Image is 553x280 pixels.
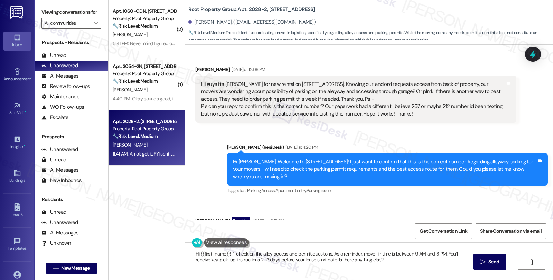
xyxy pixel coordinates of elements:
[41,219,78,226] div: Unanswered
[3,133,31,152] a: Insights •
[284,143,318,151] div: [DATE] at 4:20 PM
[113,78,158,84] strong: 🔧 Risk Level: Medium
[3,100,31,118] a: Site Visit •
[3,32,31,50] a: Inbox
[113,8,177,15] div: Apt. 1060-GDN, [STREET_ADDRESS]
[195,66,516,76] div: [PERSON_NAME]
[195,217,516,228] div: [PERSON_NAME]
[113,31,147,38] span: [PERSON_NAME]
[41,229,78,237] div: All Messages
[31,76,32,80] span: •
[113,118,177,125] div: Apt. 2028-2, [STREET_ADDRESS]
[41,240,71,247] div: Unknown
[188,30,225,36] strong: 🔧 Risk Level: Medium
[41,72,78,80] div: All Messages
[233,158,537,180] div: Hi [PERSON_NAME]. Welcome to [STREET_ADDRESS]! I just want to confirm that this is the correct nu...
[61,264,90,272] span: New Message
[188,19,316,26] div: [PERSON_NAME]. ([EMAIL_ADDRESS][DOMAIN_NAME])
[113,96,193,102] div: 4:40 PM: Okay sounds good, thank you!
[10,6,24,19] img: ResiDesk Logo
[230,66,265,73] div: [DATE] at 12:06 PM
[41,52,66,59] div: Unread
[113,142,147,148] span: [PERSON_NAME]
[113,63,177,70] div: Apt. 3054-2N, [STREET_ADDRESS][PERSON_NAME]
[113,23,158,29] strong: 🔧 Risk Level: Medium
[476,223,546,239] button: Share Conversation via email
[188,6,315,13] b: Root Property Group: Apt. 2028-2, [STREET_ADDRESS]
[480,259,486,265] i: 
[193,249,468,275] textarea: Hi {{first_name}}! I'll check on the alley access and permit questions. As a reminder, move-in ti...
[46,263,97,274] button: New Message
[45,18,90,29] input: All communities
[529,259,534,265] i: 
[113,15,177,22] div: Property: Root Property Group
[113,87,147,93] span: [PERSON_NAME]
[35,196,108,203] div: Residents
[41,209,66,216] div: Unread
[480,228,542,235] span: Share Conversation via email
[41,114,68,121] div: Escalate
[41,177,82,184] div: New Inbounds
[415,223,472,239] button: Get Conversation Link
[24,143,25,148] span: •
[53,266,58,271] i: 
[113,125,177,132] div: Property: Root Property Group
[3,201,31,220] a: Leads
[41,103,84,111] div: WO Follow-ups
[25,109,26,114] span: •
[113,133,158,139] strong: 🔧 Risk Level: Medium
[113,151,345,157] div: 11:41 AM: Ah ok got it. FYI sent the email to the generic inbox we received [EMAIL_ADDRESS][DOMAI...
[27,245,28,250] span: •
[41,167,78,174] div: All Messages
[188,29,553,44] span: : The resident is coordinating move-in logistics, specifically regarding alley access and parking...
[261,188,275,193] span: Access ,
[232,217,250,225] div: Question
[41,156,66,163] div: Unread
[227,143,548,153] div: [PERSON_NAME] (ResiDesk)
[41,62,78,69] div: Unanswered
[252,217,284,224] div: [DATE] at 5:15 PM
[201,81,505,118] div: Hi guys it’s [PERSON_NAME] for new rental on [STREET_ADDRESS]. Knowing our landlord requests acce...
[41,83,90,90] div: Review follow-ups
[41,7,101,18] label: Viewing conversations for
[227,186,548,196] div: Tagged as:
[35,39,108,46] div: Prospects + Residents
[488,258,499,266] span: Send
[113,40,177,47] div: 5:41 PM: Never mind figured out!
[94,20,98,26] i: 
[275,188,307,193] span: Apartment entry ,
[420,228,467,235] span: Get Conversation Link
[3,167,31,186] a: Buildings
[35,133,108,140] div: Prospects
[41,146,78,153] div: Unanswered
[3,235,31,254] a: Templates •
[473,254,507,270] button: Send
[247,188,261,193] span: Parking ,
[113,70,177,77] div: Property: Root Property Group
[41,93,79,100] div: Maintenance
[307,188,331,193] span: Parking issue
